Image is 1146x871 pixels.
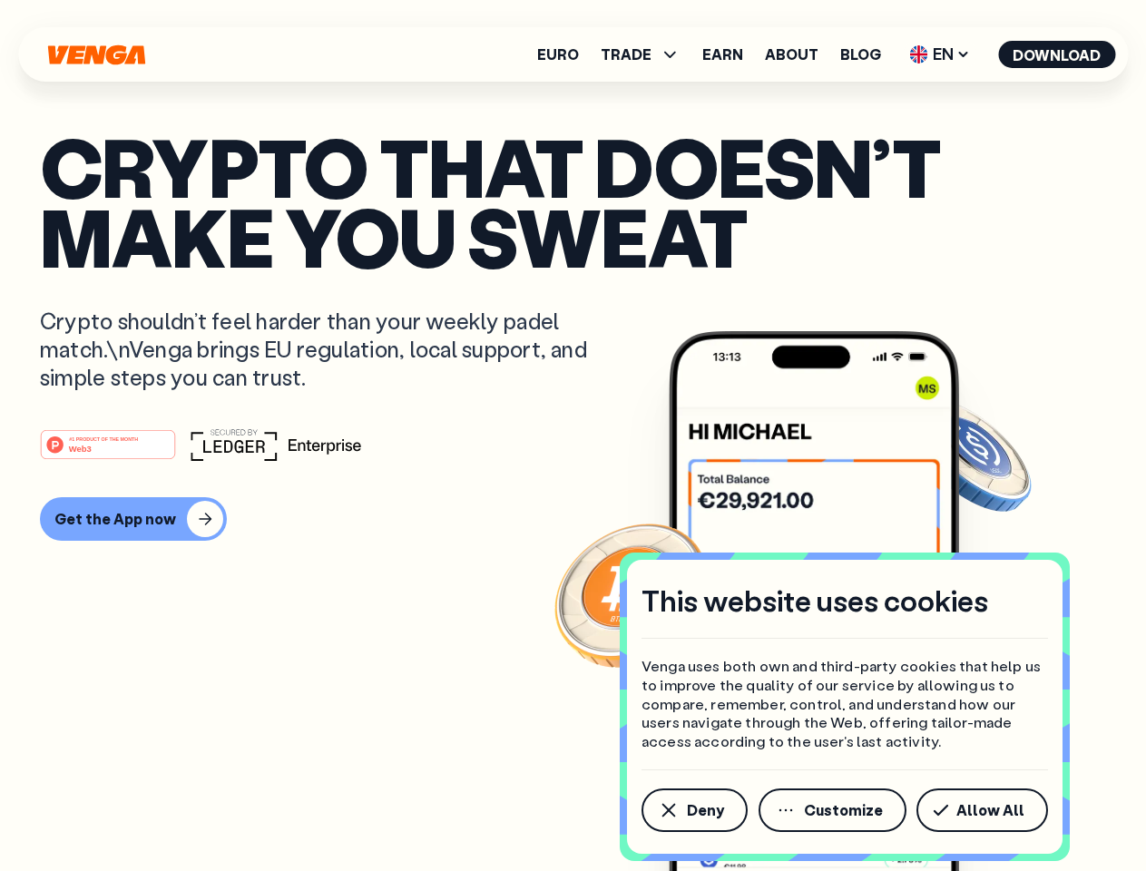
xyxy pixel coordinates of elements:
tspan: Web3 [69,443,92,453]
img: USDC coin [905,390,1035,521]
a: About [765,47,818,62]
a: Get the App now [40,497,1106,541]
span: EN [903,40,976,69]
p: Crypto that doesn’t make you sweat [40,132,1106,270]
p: Venga uses both own and third-party cookies that help us to improve the quality of our service by... [642,657,1048,751]
span: Customize [804,803,883,817]
a: Euro [537,47,579,62]
a: #1 PRODUCT OF THE MONTHWeb3 [40,440,176,464]
button: Customize [759,788,906,832]
button: Allow All [916,788,1048,832]
span: Deny [687,803,724,817]
a: Earn [702,47,743,62]
h4: This website uses cookies [642,582,988,620]
img: Bitcoin [551,513,714,676]
a: Blog [840,47,881,62]
p: Crypto shouldn’t feel harder than your weekly padel match.\nVenga brings EU regulation, local sup... [40,307,613,392]
button: Download [998,41,1115,68]
img: flag-uk [909,45,927,64]
button: Deny [642,788,748,832]
span: TRADE [601,44,681,65]
tspan: #1 PRODUCT OF THE MONTH [69,435,138,441]
svg: Home [45,44,147,65]
span: Allow All [956,803,1024,817]
div: Get the App now [54,510,176,528]
button: Get the App now [40,497,227,541]
span: TRADE [601,47,651,62]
